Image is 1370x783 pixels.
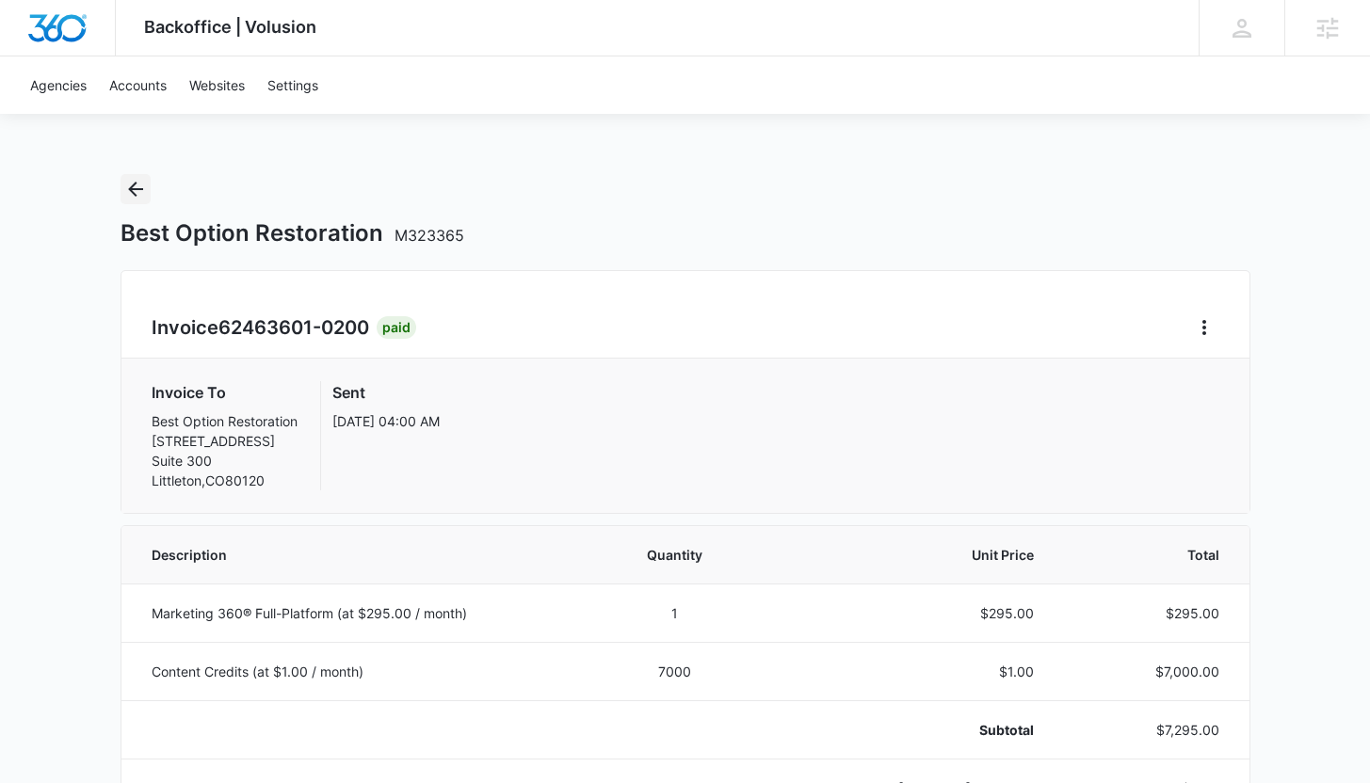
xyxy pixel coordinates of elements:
[152,313,377,342] h2: Invoice
[19,56,98,114] a: Agencies
[121,174,151,204] button: Back
[1079,603,1219,623] p: $295.00
[1079,720,1219,740] p: $7,295.00
[395,226,464,245] span: M323365
[1189,312,1219,343] button: Home
[152,603,570,623] p: Marketing 360® Full-Platform (at $295.00 / month)
[178,56,256,114] a: Websites
[781,545,1034,565] span: Unit Price
[1079,545,1219,565] span: Total
[152,662,570,681] p: Content Credits (at $1.00 / month)
[121,219,464,248] h1: Best Option Restoration
[781,603,1034,623] p: $295.00
[152,411,298,490] p: Best Option Restoration [STREET_ADDRESS] Suite 300 Littleton , CO 80120
[144,17,316,37] span: Backoffice | Volusion
[592,583,759,642] td: 1
[781,720,1034,740] p: Subtotal
[218,316,369,339] span: 62463601-0200
[152,545,570,565] span: Description
[332,381,440,404] h3: Sent
[98,56,178,114] a: Accounts
[152,381,298,404] h3: Invoice To
[256,56,330,114] a: Settings
[332,411,440,431] p: [DATE] 04:00 AM
[592,642,759,700] td: 7000
[1079,662,1219,681] p: $7,000.00
[615,545,736,565] span: Quantity
[377,316,416,339] div: Paid
[781,662,1034,681] p: $1.00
